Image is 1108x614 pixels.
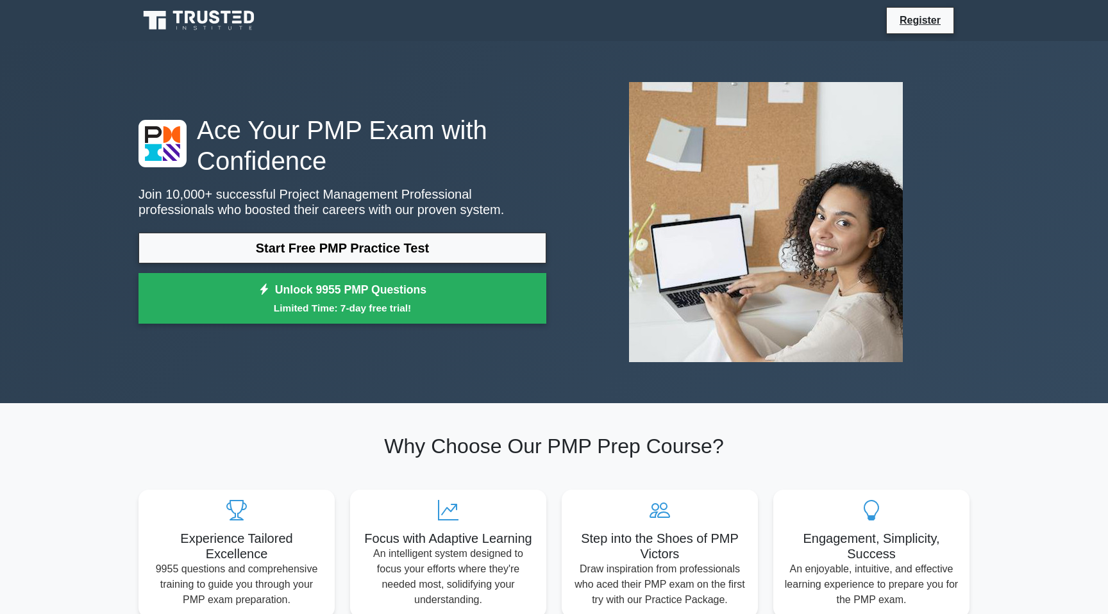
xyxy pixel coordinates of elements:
a: Register [892,12,948,28]
a: Start Free PMP Practice Test [138,233,546,263]
p: An enjoyable, intuitive, and effective learning experience to prepare you for the PMP exam. [784,561,959,608]
h5: Experience Tailored Excellence [149,531,324,561]
h2: Why Choose Our PMP Prep Course? [138,434,969,458]
h5: Engagement, Simplicity, Success [784,531,959,561]
h5: Step into the Shoes of PMP Victors [572,531,748,561]
p: 9955 questions and comprehensive training to guide you through your PMP exam preparation. [149,561,324,608]
a: Unlock 9955 PMP QuestionsLimited Time: 7-day free trial! [138,273,546,324]
p: An intelligent system designed to focus your efforts where they're needed most, solidifying your ... [360,546,536,608]
p: Join 10,000+ successful Project Management Professional professionals who boosted their careers w... [138,187,546,217]
small: Limited Time: 7-day free trial! [155,301,530,315]
p: Draw inspiration from professionals who aced their PMP exam on the first try with our Practice Pa... [572,561,748,608]
h1: Ace Your PMP Exam with Confidence [138,115,546,176]
h5: Focus with Adaptive Learning [360,531,536,546]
